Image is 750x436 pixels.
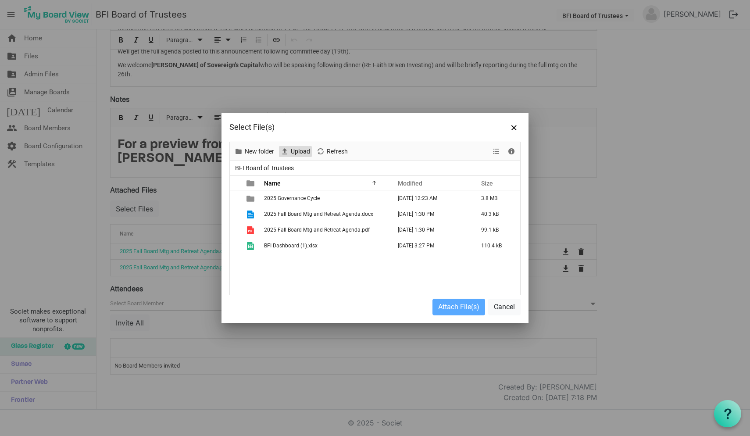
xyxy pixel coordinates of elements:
[264,227,370,233] span: 2025 Fall Board Mtg and Retreat Agenda.pdf
[389,222,472,238] td: September 24, 2025 1:30 PM column header Modified
[230,222,241,238] td: checkbox
[504,142,519,161] div: Details
[488,299,521,315] button: Cancel
[507,121,521,134] button: Close
[241,206,261,222] td: is template cell column header type
[326,146,349,157] span: Refresh
[230,190,241,206] td: checkbox
[244,146,275,157] span: New folder
[233,146,276,157] button: New folder
[481,180,493,187] span: Size
[230,206,241,222] td: checkbox
[264,180,281,187] span: Name
[472,206,520,222] td: 40.3 kB is template cell column header Size
[261,206,389,222] td: 2025 Fall Board Mtg and Retreat Agenda.docx is template cell column header Name
[313,142,351,161] div: Refresh
[241,238,261,254] td: is template cell column header type
[264,243,318,249] span: BFI Dashboard (1).xlsx
[398,180,422,187] span: Modified
[261,190,389,206] td: 2025 Governance Cycle is template cell column header Name
[290,146,311,157] span: Upload
[261,238,389,254] td: BFI Dashboard (1).xlsx is template cell column header Name
[432,299,485,315] button: Attach File(s)
[315,146,350,157] button: Refresh
[506,146,518,157] button: Details
[389,206,472,222] td: September 24, 2025 1:30 PM column header Modified
[233,163,296,174] span: BFI Board of Trustees
[389,190,472,206] td: September 21, 2025 12:23 AM column header Modified
[472,190,520,206] td: 3.8 MB is template cell column header Size
[264,211,373,217] span: 2025 Fall Board Mtg and Retreat Agenda.docx
[230,238,241,254] td: checkbox
[241,190,261,206] td: is template cell column header type
[389,238,472,254] td: September 19, 2025 3:27 PM column header Modified
[472,238,520,254] td: 110.4 kB is template cell column header Size
[277,142,313,161] div: Upload
[229,121,462,134] div: Select File(s)
[231,142,277,161] div: New folder
[472,222,520,238] td: 99.1 kB is template cell column header Size
[241,222,261,238] td: is template cell column header type
[261,222,389,238] td: 2025 Fall Board Mtg and Retreat Agenda.pdf is template cell column header Name
[491,146,501,157] button: View dropdownbutton
[279,146,312,157] button: Upload
[489,142,504,161] div: View
[264,195,320,201] span: 2025 Governance Cycle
